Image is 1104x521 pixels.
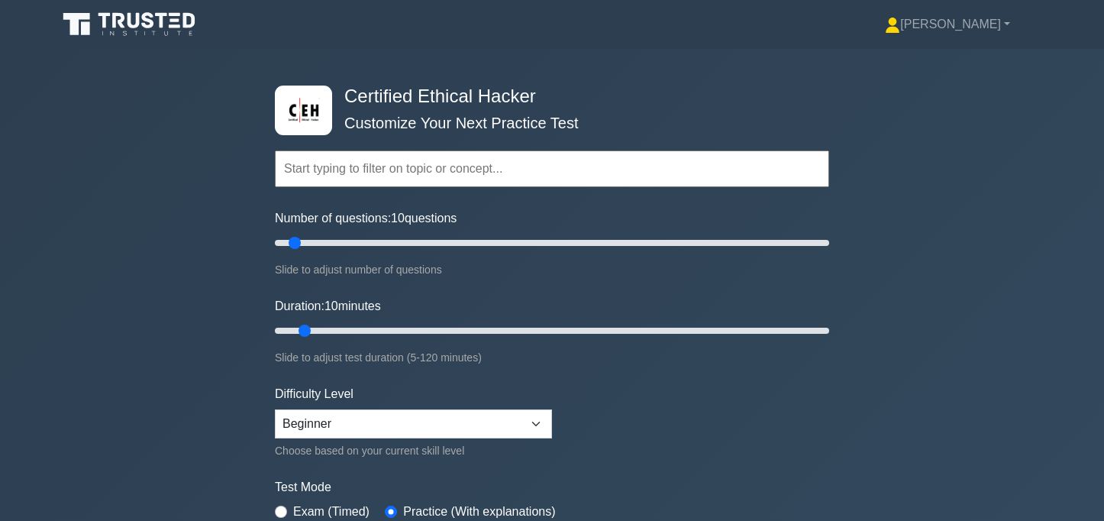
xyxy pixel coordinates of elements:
[324,299,338,312] span: 10
[848,9,1047,40] a: [PERSON_NAME]
[293,503,370,521] label: Exam (Timed)
[403,503,555,521] label: Practice (With explanations)
[275,478,829,497] label: Test Mode
[275,260,829,279] div: Slide to adjust number of questions
[275,209,457,228] label: Number of questions: questions
[275,442,552,460] div: Choose based on your current skill level
[275,297,381,316] label: Duration: minutes
[275,385,353,403] label: Difficulty Level
[391,212,405,225] span: 10
[275,150,829,187] input: Start typing to filter on topic or concept...
[338,86,754,108] h4: Certified Ethical Hacker
[275,348,829,367] div: Slide to adjust test duration (5-120 minutes)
